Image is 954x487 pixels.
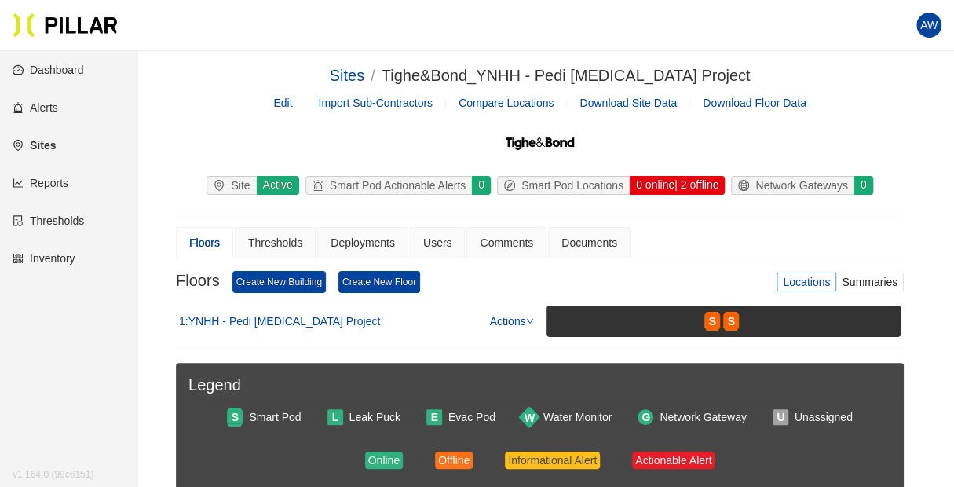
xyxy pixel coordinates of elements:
[185,315,380,329] span: : YNHH - Pedi [MEDICAL_DATA] Project
[13,64,84,76] a: dashboardDashboard
[176,271,220,293] h3: Floors
[526,317,534,325] span: down
[371,67,375,84] span: /
[490,315,534,328] a: Actions
[249,408,301,426] div: Smart Pod
[853,176,873,195] div: 0
[783,276,830,288] span: Locations
[214,180,231,191] span: environment
[232,271,326,293] a: Create New Building
[525,408,535,426] span: W
[338,271,420,293] a: Create New Floor
[471,176,491,195] div: 0
[504,180,521,191] span: compass
[777,408,784,426] span: U
[332,408,339,426] span: L
[349,408,400,426] div: Leak Puck
[438,452,470,469] div: Offline
[13,139,56,152] a: environmentSites
[431,408,438,426] span: E
[13,177,68,189] a: line-chartReports
[207,177,256,194] div: Site
[306,177,473,194] div: Smart Pod Actionable Alerts
[13,13,118,38] img: Pillar Technologies
[188,375,891,395] h3: Legend
[728,313,735,330] span: S
[498,177,630,194] div: Smart Pod Locations
[842,276,897,288] span: Summaries
[703,97,806,109] span: Download Floor Data
[13,214,84,227] a: exceptionThresholds
[232,408,239,426] span: S
[629,176,725,195] div: 0 online | 2 offline
[459,97,554,109] a: Compare Locations
[179,315,380,329] div: 1
[732,177,853,194] div: Network Gateways
[579,97,677,109] span: Download Site Data
[504,124,575,163] img: Tighe & Bond
[273,97,292,109] a: Edit
[189,234,220,251] div: Floors
[448,408,495,426] div: Evac Pod
[543,408,612,426] div: Water Monitor
[709,313,716,330] span: S
[330,67,364,84] a: Sites
[480,234,533,251] div: Comments
[795,408,853,426] div: Unassigned
[331,234,395,251] div: Deployments
[248,234,302,251] div: Thresholds
[635,452,711,469] div: Actionable Alert
[508,452,597,469] div: Informational Alert
[313,180,330,191] span: alert
[920,13,938,38] span: AW
[382,64,751,88] div: Tighe&Bond_YNHH - Pedi [MEDICAL_DATA] Project
[318,97,433,109] span: Import Sub-Contractors
[738,180,755,191] span: global
[256,176,299,195] div: Active
[13,101,58,114] a: alertAlerts
[302,176,494,195] a: alertSmart Pod Actionable Alerts0
[13,252,75,265] a: qrcodeInventory
[423,234,452,251] div: Users
[641,408,650,426] span: G
[368,452,400,469] div: Online
[561,234,617,251] div: Documents
[660,408,746,426] div: Network Gateway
